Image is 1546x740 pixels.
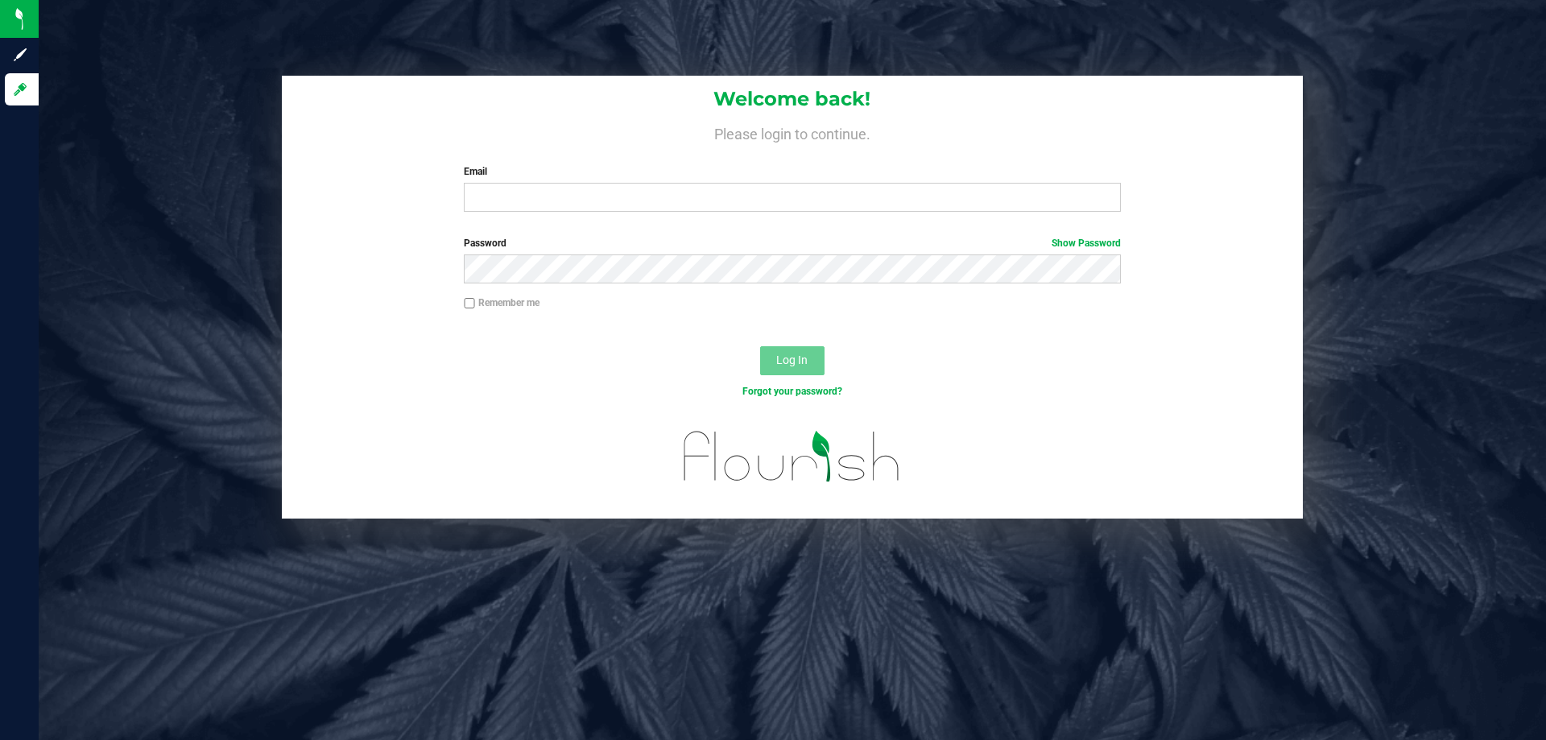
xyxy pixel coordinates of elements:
[464,164,1120,179] label: Email
[664,415,920,498] img: flourish_logo.svg
[1052,238,1121,249] a: Show Password
[742,386,842,397] a: Forgot your password?
[12,81,28,97] inline-svg: Log in
[464,238,506,249] span: Password
[464,296,539,310] label: Remember me
[12,47,28,63] inline-svg: Sign up
[464,298,475,309] input: Remember me
[282,89,1303,110] h1: Welcome back!
[776,353,808,366] span: Log In
[760,346,825,375] button: Log In
[282,122,1303,142] h4: Please login to continue.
